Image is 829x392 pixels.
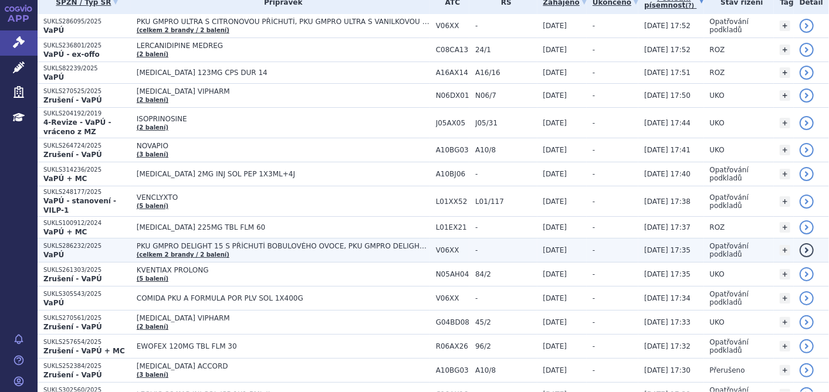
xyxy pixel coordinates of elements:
span: NOVAPIO [137,142,430,150]
strong: VaPÚ - ex-offo [43,50,100,59]
p: SUKLS270561/2025 [43,314,131,322]
span: [DATE] 17:35 [644,246,691,254]
span: R06AX26 [436,342,469,350]
a: + [780,196,790,207]
strong: Zrušení - VaPÚ [43,151,102,159]
span: [DATE] 17:30 [644,366,691,374]
span: KVENTIAX PROLONG [137,266,430,274]
a: + [780,341,790,352]
a: detail [800,167,814,181]
span: N06DX01 [436,91,469,100]
span: - [593,270,595,278]
span: V06XX [436,246,469,254]
a: detail [800,19,814,33]
span: UKO [710,146,725,154]
span: [MEDICAL_DATA] 123MG CPS DUR 14 [137,69,430,77]
p: SUKLS248177/2025 [43,188,131,196]
span: 96/2 [475,342,537,350]
span: UKO [710,270,725,278]
span: [DATE] [543,223,567,231]
a: + [780,245,790,255]
span: EWOFEX 120MG TBL FLM 30 [137,342,430,350]
span: [DATE] 17:34 [644,294,691,302]
span: [DATE] 17:50 [644,91,691,100]
span: - [593,69,595,77]
span: [DATE] 17:35 [644,270,691,278]
span: [MEDICAL_DATA] 2MG INJ SOL PEP 1X3ML+4J [137,170,430,178]
span: [DATE] 17:52 [644,22,691,30]
span: - [593,22,595,30]
a: detail [800,220,814,234]
p: SUKLS257654/2025 [43,338,131,346]
strong: VaPÚ [43,299,64,307]
span: [MEDICAL_DATA] ACCORD [137,362,430,370]
a: (celkem 2 brandy / 2 balení) [137,251,229,258]
a: detail [800,291,814,305]
span: VENCLYXTO [137,193,430,202]
span: J05AX05 [436,119,469,127]
a: detail [800,243,814,257]
p: SUKLS252384/2025 [43,362,131,370]
span: PKU GMPRO DELIGHT 15 S PŘÍCHUTÍ BOBULOVÉHO OVOCE, PKU GMPRO DELIGHT 15 S PŘÍCHUTÍ TROPICKÉHO OVOCE [137,242,430,250]
span: Opatřování podkladů [710,166,749,182]
a: detail [800,66,814,80]
p: SUKLS100912/2024 [43,219,131,227]
span: [DATE] [543,146,567,154]
span: Přerušeno [710,366,745,374]
a: detail [800,363,814,377]
span: - [593,366,595,374]
a: (3 balení) [137,371,168,378]
span: UKO [710,318,725,326]
span: - [593,342,595,350]
span: G04BD08 [436,318,469,326]
a: detail [800,267,814,281]
span: L01/117 [475,197,537,206]
a: (5 balení) [137,203,168,209]
strong: VaPÚ + MC [43,228,87,236]
span: - [593,294,595,302]
span: V06XX [436,22,469,30]
span: LERCANIDIPINE MEDREG [137,42,430,50]
span: [DATE] 17:38 [644,197,691,206]
span: [DATE] [543,294,567,302]
a: + [780,269,790,279]
a: detail [800,88,814,103]
abbr: (?) [685,2,694,9]
span: 45/2 [475,318,537,326]
span: ROZ [710,69,725,77]
a: detail [800,195,814,209]
span: J05/31 [475,119,537,127]
a: + [780,145,790,155]
span: - [593,318,595,326]
span: Opatřování podkladů [710,290,749,306]
span: [DATE] 17:40 [644,170,691,178]
span: - [593,223,595,231]
span: [DATE] 17:51 [644,69,691,77]
span: - [475,170,537,178]
span: UKO [710,91,725,100]
span: A16/16 [475,69,537,77]
span: 84/2 [475,270,537,278]
span: - [593,146,595,154]
p: SUKLS286095/2025 [43,18,131,26]
span: [DATE] 17:32 [644,342,691,350]
span: [DATE] [543,197,567,206]
a: + [780,317,790,328]
strong: Zrušení - VaPÚ [43,323,102,331]
strong: 4-Revize - VaPÚ - vráceno z MZ [43,118,111,136]
span: A10/8 [475,366,537,374]
span: A10/8 [475,146,537,154]
span: ROZ [710,46,725,54]
span: [DATE] 17:33 [644,318,691,326]
span: [DATE] 17:44 [644,119,691,127]
a: (2 balení) [137,51,168,57]
span: Opatřování podkladů [710,18,749,34]
a: + [780,90,790,101]
span: Opatřování podkladů [710,338,749,354]
strong: VaPÚ [43,251,64,259]
span: Opatřování podkladů [710,242,749,258]
a: + [780,169,790,179]
span: - [475,246,537,254]
span: A10BG03 [436,146,469,154]
span: [DATE] [543,366,567,374]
